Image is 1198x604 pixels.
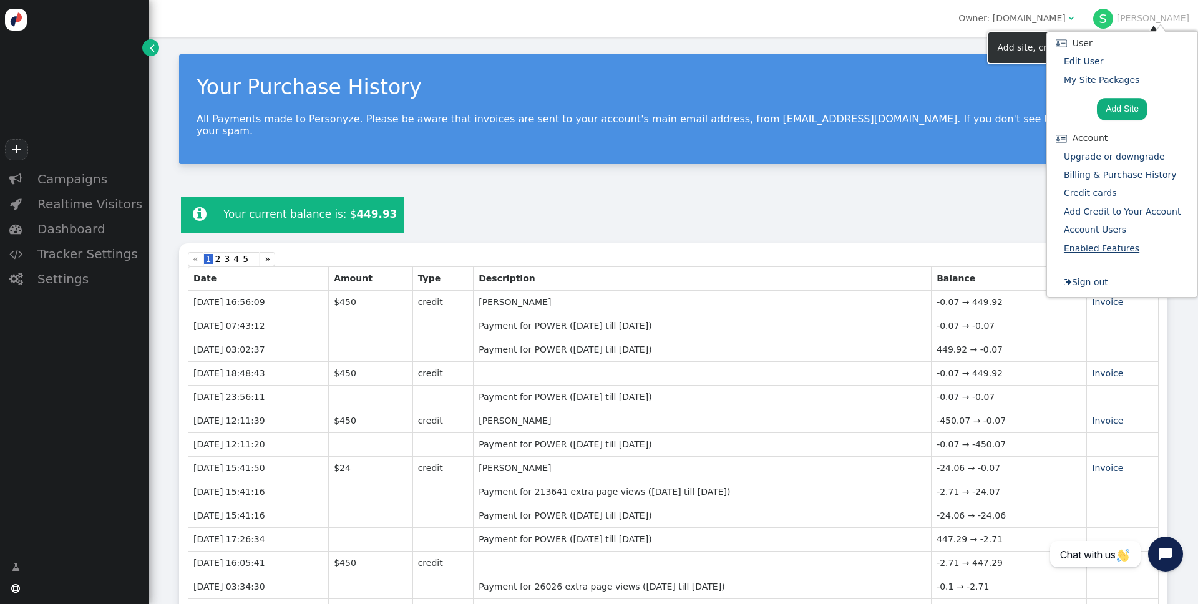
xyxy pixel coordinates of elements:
[188,575,328,598] td: [DATE] 03:34:30
[473,314,931,338] td: Payment for POWER ([DATE] till [DATE])
[31,241,149,266] div: Tracker Settings
[931,385,1086,409] td: -0.07 → -0.07
[193,206,207,222] span: 
[9,273,22,285] span: 
[328,361,412,385] td: $450
[31,217,149,241] div: Dashboard
[1093,9,1113,29] div: S
[188,267,328,290] th: Date
[931,432,1086,456] td: -0.07 → -450.07
[188,504,328,527] td: [DATE] 15:41:16
[1092,368,1123,378] a: Invoice
[1092,463,1123,473] a: Invoice
[1092,416,1123,426] a: Invoice
[412,456,474,480] td: credit
[1064,56,1103,66] a: Edit User
[412,551,474,575] td: credit
[188,409,328,432] td: [DATE] 12:11:39
[188,361,328,385] td: [DATE] 18:48:43
[222,254,231,264] span: 3
[473,432,931,456] td: Payment for POWER ([DATE] till [DATE])
[328,290,412,314] td: $450
[188,432,328,456] td: [DATE] 12:11:20
[1093,13,1189,23] a: S[PERSON_NAME]
[3,556,29,578] a: 
[958,12,1066,25] div: Owner: [DOMAIN_NAME]
[31,192,149,217] div: Realtime Visitors
[931,504,1086,527] td: -24.06 → -24.06
[197,113,1150,137] p: All Payments made to Personyze. Please be aware that invoices are sent to your account's main ema...
[218,198,402,232] td: Your current balance is: $
[11,584,20,593] span: 
[473,480,931,504] td: Payment for 213641 extra page views ([DATE] till [DATE])
[412,267,474,290] th: Type
[188,290,328,314] td: [DATE] 16:56:09
[204,254,213,264] span: 1
[412,361,474,385] td: credit
[188,527,328,551] td: [DATE] 17:26:34
[1068,14,1074,22] span: 
[1053,37,1192,50] div: User
[473,338,931,361] td: Payment for POWER ([DATE] till [DATE])
[997,41,1188,54] div: Add site, credit card and view subscriptions
[328,409,412,432] td: $450
[328,267,412,290] th: Amount
[931,314,1086,338] td: -0.07 → -0.07
[931,551,1086,575] td: -2.71 → 447.29
[473,527,931,551] td: Payment for POWER ([DATE] till [DATE])
[473,456,931,480] td: [PERSON_NAME]
[473,267,931,290] th: Description
[473,575,931,598] td: Payment for 26026 extra page views ([DATE] till [DATE])
[1064,188,1117,198] a: Credit cards
[931,338,1086,361] td: 449.92 → -0.07
[188,338,328,361] td: [DATE] 03:02:37
[188,480,328,504] td: [DATE] 15:41:16
[1064,170,1177,180] a: Billing & Purchase History
[31,266,149,291] div: Settings
[142,39,159,56] a: 
[473,504,931,527] td: Payment for POWER ([DATE] till [DATE])
[241,254,250,264] span: 5
[1064,152,1165,162] a: Upgrade or downgrade
[931,361,1086,385] td: -0.07 → 449.92
[260,252,275,266] a: »
[1092,297,1123,307] a: Invoice
[213,254,223,264] span: 2
[12,561,20,574] span: 
[328,551,412,575] td: $450
[9,173,22,185] span: 
[412,290,474,314] td: credit
[10,198,22,210] span: 
[473,385,931,409] td: Payment for POWER ([DATE] till [DATE])
[931,267,1086,290] th: Balance
[188,385,328,409] td: [DATE] 23:56:11
[931,409,1086,432] td: -450.07 → -0.07
[188,314,328,338] td: [DATE] 07:43:12
[9,248,22,260] span: 
[31,167,149,192] div: Campaigns
[197,72,1150,103] div: Your Purchase History
[1064,225,1126,235] a: Account Users
[931,290,1086,314] td: -0.07 → 449.92
[150,41,155,54] span: 
[188,252,203,266] a: «
[1064,207,1181,217] a: Add Credit to Your Account
[1064,75,1139,85] a: My Site Packages
[5,9,27,31] img: logo-icon.svg
[357,208,397,220] b: 449.93
[5,139,27,160] a: +
[1064,277,1108,287] a: Sign out
[412,409,474,432] td: credit
[1053,132,1192,145] div: Account
[931,575,1086,598] td: -0.1 → -2.71
[931,456,1086,480] td: -24.06 → -0.07
[1064,243,1139,253] a: Enabled Features
[473,290,931,314] td: [PERSON_NAME]
[1097,98,1147,120] a: Add Site
[473,409,931,432] td: [PERSON_NAME]
[328,456,412,480] td: $24
[231,254,241,264] span: 4
[188,456,328,480] td: [DATE] 15:41:50
[9,223,22,235] span: 
[931,480,1086,504] td: -2.71 → -24.07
